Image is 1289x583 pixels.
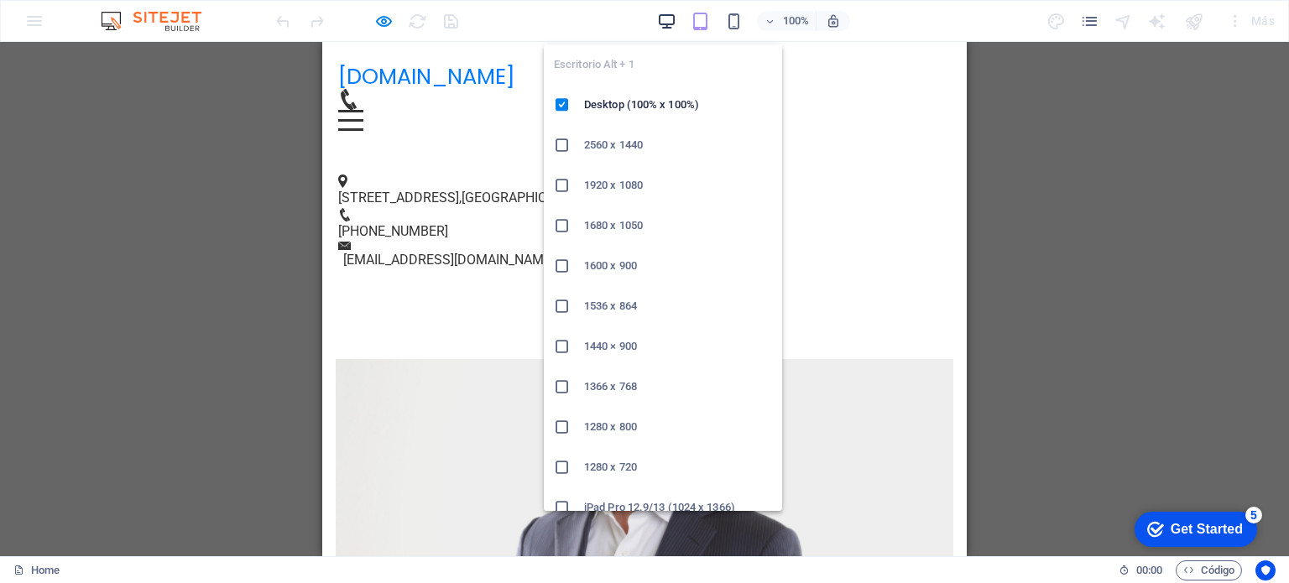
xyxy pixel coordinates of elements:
span: 01020 [269,148,307,164]
button: Código [1176,560,1242,580]
span: [GEOGRAPHIC_DATA] [139,148,266,164]
span: 00 00 [1136,560,1162,580]
h6: Desktop (100% x 100%) [584,95,772,115]
a: [EMAIL_ADDRESS][DOMAIN_NAME] [21,210,232,226]
button: 100% [757,11,817,31]
h6: iPad Pro 12.9/13 (1024 x 1366) [584,497,772,518]
h6: 1920 x 1080 [584,175,772,195]
button: Menu [16,68,41,70]
h6: 1366 x 768 [584,377,772,397]
h6: 1536 x 864 [584,296,772,316]
i: Al redimensionar, ajustar el nivel de zoom automáticamente para ajustarse al dispositivo elegido. [826,13,841,29]
h6: 1280 x 800 [584,417,772,437]
h6: 1440 × 900 [584,336,772,357]
h6: 1680 x 1050 [584,216,772,236]
span: [STREET_ADDRESS] [16,148,137,164]
button: pages [1079,11,1099,31]
h6: 1280 x 720 [584,457,772,477]
span: [DOMAIN_NAME] [16,19,193,49]
div: Get Started [50,18,122,34]
button: Usercentrics [1255,560,1276,580]
span: [PHONE_NUMBER] [16,181,126,197]
h6: 2560 x 1440 [584,135,772,155]
span: : [1148,564,1151,576]
h6: 1600 x 900 [584,256,772,276]
a: Call [16,47,615,68]
div: 5 [124,3,141,20]
a: Haz clic para cancelar la selección y doble clic para abrir páginas [13,560,60,580]
i: Páginas (Ctrl+Alt+S) [1080,12,1099,31]
img: Editor Logo [97,11,222,31]
h6: Tiempo de la sesión [1119,560,1163,580]
h6: 100% [782,11,809,31]
p: , [16,146,615,166]
span: Código [1183,560,1234,580]
div: Get Started 5 items remaining, 0% complete [13,8,136,44]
